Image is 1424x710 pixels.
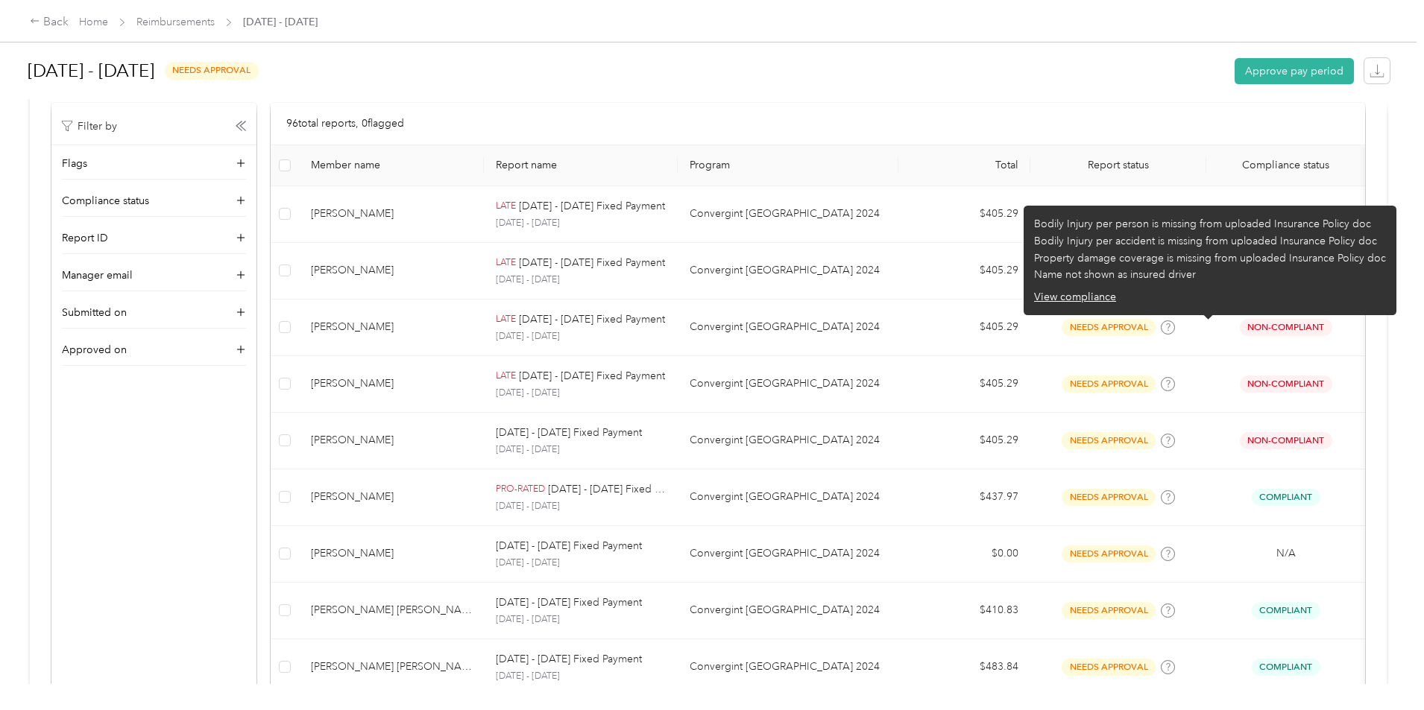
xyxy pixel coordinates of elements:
[496,313,516,326] p: LATE
[678,639,898,696] td: Convergint Canada 2024
[1252,489,1320,506] span: Compliant
[311,602,472,618] div: [PERSON_NAME] [PERSON_NAME]. Laarakkers
[678,186,898,243] td: Convergint Canada 2024
[690,489,886,505] p: Convergint [GEOGRAPHIC_DATA] 2024
[496,387,666,400] p: [DATE] - [DATE]
[1062,545,1156,562] span: needs approval
[1240,375,1332,393] span: Non-Compliant
[678,145,898,186] th: Program
[496,200,516,213] p: LATE
[496,273,666,287] p: [DATE] - [DATE]
[1252,602,1320,619] span: Compliant
[690,602,886,618] p: Convergint [GEOGRAPHIC_DATA] 2024
[311,432,472,448] div: [PERSON_NAME]
[311,659,472,675] div: [PERSON_NAME] [PERSON_NAME]
[1062,375,1156,393] span: needs approval
[690,262,886,279] p: Convergint [GEOGRAPHIC_DATA] 2024
[496,670,666,683] p: [DATE] - [DATE]
[690,659,886,675] p: Convergint [GEOGRAPHIC_DATA] 2024
[678,526,898,583] td: Convergint Canada 2024
[62,305,127,320] span: Submitted on
[496,538,642,554] p: [DATE] - [DATE] Fixed Payment
[690,375,886,392] p: Convergint [GEOGRAPHIC_DATA] 2024
[62,193,149,209] span: Compliance status
[496,217,666,230] p: [DATE] - [DATE]
[1340,627,1424,710] iframe: Everlance-gr Chat Button Frame
[1235,58,1354,84] button: Approve pay period
[519,255,665,271] p: [DATE] - [DATE] Fixed Payment
[496,500,666,513] p: [DATE] - [DATE]
[165,62,259,79] span: needs approval
[898,639,1030,696] td: $483.84
[1062,602,1156,619] span: needs approval
[898,413,1030,469] td: $405.29
[678,299,898,356] td: Convergint Canada 2024
[1062,319,1156,336] span: needs approval
[1034,216,1371,232] span: Bodily Injury per person is missing from uploaded Insurance Policy doc
[496,425,642,441] p: [DATE] - [DATE] Fixed Payment
[62,156,87,171] span: Flags
[311,375,472,392] div: [PERSON_NAME]
[311,159,472,171] div: Member name
[1034,267,1196,282] span: Name not shown as insured driver
[678,413,898,469] td: Convergint Canada 2024
[496,557,666,570] p: [DATE] - [DATE]
[311,206,472,222] div: [PERSON_NAME]
[690,319,886,335] p: Convergint [GEOGRAPHIC_DATA] 2024
[30,13,69,31] div: Back
[690,432,886,448] p: Convergint [GEOGRAPHIC_DATA] 2024
[496,595,642,611] p: [DATE] - [DATE] Fixed Payment
[678,356,898,413] td: Convergint Canada 2024
[898,356,1030,413] td: $405.29
[496,256,516,270] p: LATE
[62,118,117,134] p: Filter by
[496,483,545,496] p: PRO-RATED
[136,16,215,28] a: Reimbursements
[311,489,472,505] div: [PERSON_NAME]
[496,330,666,343] p: [DATE] - [DATE]
[898,243,1030,299] td: $405.29
[678,469,898,526] td: Convergint Canada 2024
[311,319,472,335] div: [PERSON_NAME]
[1062,659,1156,676] span: needs approval
[271,103,1365,145] div: 96 total reports, 0 flagged
[898,299,1030,356] td: $405.29
[678,243,898,299] td: Convergint Canada 2024
[519,368,665,384] p: [DATE] - [DATE] Fixed Payment
[496,651,642,668] p: [DATE] - [DATE] Fixed Payment
[496,613,666,627] p: [DATE] - [DATE]
[496,443,666,457] p: [DATE] - [DATE]
[1034,250,1386,265] span: Property damage coverage is missing from uploaded Insurance Policy doc
[299,145,484,186] th: Member name
[898,583,1030,639] td: $410.83
[898,526,1030,583] td: $0.00
[1062,489,1156,506] span: needs approval
[548,481,667,498] p: [DATE] - [DATE] Fixed Payment
[519,311,665,328] p: [DATE] - [DATE] Fixed Payment
[1042,159,1194,171] span: Report status
[28,53,154,89] h1: [DATE] - [DATE]
[1240,319,1332,336] span: Non-Compliant
[690,206,886,222] p: Convergint [GEOGRAPHIC_DATA] 2024
[910,159,1018,171] div: Total
[62,267,133,283] span: Manager email
[1034,289,1116,305] button: View compliance
[311,545,472,562] div: [PERSON_NAME]
[311,262,472,279] div: [PERSON_NAME]
[62,230,108,246] span: Report ID
[1240,432,1332,449] span: Non-Compliant
[678,583,898,639] td: Convergint Canada 2024
[898,469,1030,526] td: $437.97
[496,370,516,383] p: LATE
[79,16,108,28] a: Home
[1206,526,1365,583] td: N/A
[690,545,886,562] p: Convergint [GEOGRAPHIC_DATA] 2024
[484,145,678,186] th: Report name
[62,342,127,358] span: Approved on
[519,198,665,215] p: [DATE] - [DATE] Fixed Payment
[898,186,1030,243] td: $405.29
[1062,432,1156,449] span: needs approval
[1218,159,1353,171] span: Compliance status
[243,14,318,30] span: [DATE] - [DATE]
[1034,233,1377,249] span: Bodily Injury per accident is missing from uploaded Insurance Policy doc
